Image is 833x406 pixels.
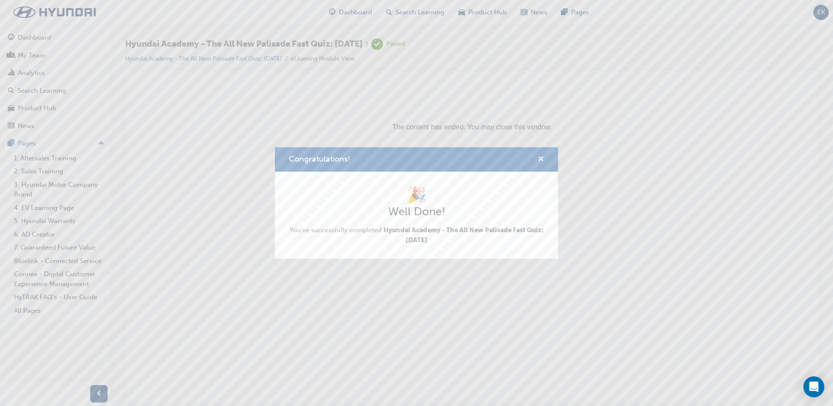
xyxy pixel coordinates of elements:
[538,154,544,165] button: cross-icon
[383,226,544,244] span: Hyundai Academy - The All New Palisade Fast Quiz: [DATE]
[3,7,677,46] p: The content has ended. You may close this window.
[803,376,824,397] div: Open Intercom Messenger
[289,205,544,219] h2: Well Done!
[289,154,350,164] span: Congratulations!
[289,225,544,245] span: You've successfully completed
[538,156,544,164] span: cross-icon
[275,147,558,259] div: Congratulations!
[289,186,544,205] h1: 🎉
